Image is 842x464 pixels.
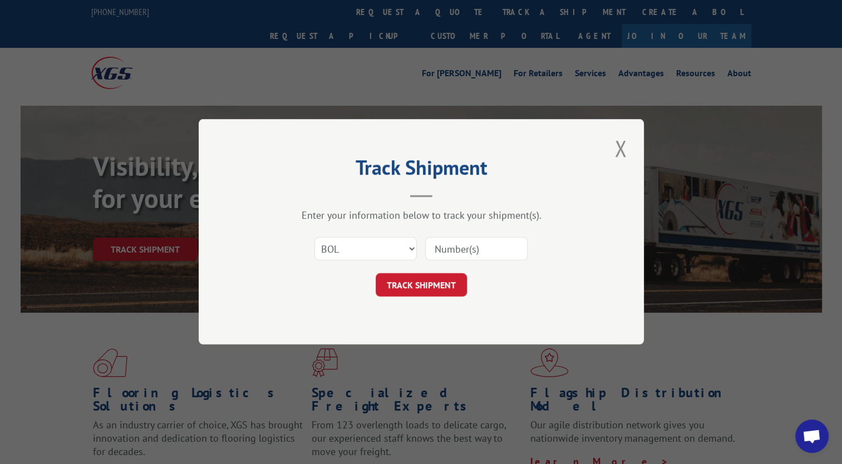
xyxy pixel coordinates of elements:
[376,274,467,297] button: TRACK SHIPMENT
[611,133,630,164] button: Close modal
[254,209,588,222] div: Enter your information below to track your shipment(s).
[254,160,588,181] h2: Track Shipment
[795,419,829,453] a: Open chat
[425,238,528,261] input: Number(s)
